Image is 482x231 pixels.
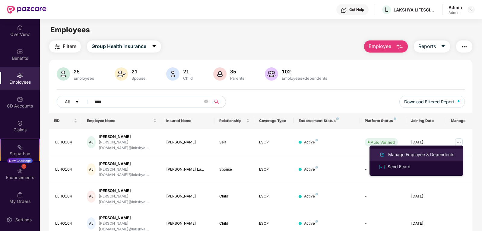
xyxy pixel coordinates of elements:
div: Employees+dependents [281,76,328,81]
div: LLHO104 [55,194,78,199]
img: svg+xml;base64,PHN2ZyB4bWxucz0iaHR0cDovL3d3dy53My5vcmcvMjAwMC9zdmciIHdpZHRoPSI4IiBoZWlnaHQ9IjgiIH... [394,117,396,120]
span: Employees [50,25,90,34]
img: svg+xml;base64,PHN2ZyB4bWxucz0iaHR0cDovL3d3dy53My5vcmcvMjAwMC9zdmciIHhtbG5zOnhsaW5rPSJodHRwOi8vd3... [457,100,460,103]
div: 1 [21,164,26,169]
div: ESCP [259,221,289,226]
div: Active [304,167,318,172]
img: svg+xml;base64,PHN2ZyB4bWxucz0iaHR0cDovL3d3dy53My5vcmcvMjAwMC9zdmciIHdpZHRoPSI4IiBoZWlnaHQ9IjgiIH... [316,166,318,168]
div: [PERSON_NAME] [166,140,209,145]
img: manageButton [454,137,464,147]
img: svg+xml;base64,PHN2ZyB4bWxucz0iaHR0cDovL3d3dy53My5vcmcvMjAwMC9zdmciIHhtbG5zOnhsaW5rPSJodHRwOi8vd3... [166,67,179,81]
img: svg+xml;base64,PHN2ZyBpZD0iQmVuZWZpdHMiIHhtbG5zPSJodHRwOi8vd3d3LnczLm9yZy8yMDAwL3N2ZyIgd2lkdGg9Ij... [17,49,23,55]
button: Employee [364,40,408,53]
img: svg+xml;base64,PHN2ZyB4bWxucz0iaHR0cDovL3d3dy53My5vcmcvMjAwMC9zdmciIHhtbG5zOnhsaW5rPSJodHRwOi8vd3... [115,67,128,81]
button: Group Health Insurancecaret-down [87,40,161,53]
img: svg+xml;base64,PHN2ZyB4bWxucz0iaHR0cDovL3d3dy53My5vcmcvMjAwMC9zdmciIHhtbG5zOnhsaW5rPSJodHRwOi8vd3... [265,67,278,81]
span: Employee Name [87,118,152,123]
div: Child [182,76,194,81]
div: AJ [87,191,96,203]
div: 102 [281,69,328,75]
button: search [211,96,226,108]
div: LLHO104 [55,140,78,145]
div: [PERSON_NAME][DOMAIN_NAME]@lakshyal... [99,140,157,151]
span: All [65,98,70,105]
div: Parents [229,76,246,81]
th: Joining Date [406,113,446,129]
span: search [211,99,223,104]
div: Settings [14,217,33,223]
img: svg+xml;base64,PHN2ZyB4bWxucz0iaHR0cDovL3d3dy53My5vcmcvMjAwMC9zdmciIHdpZHRoPSI4IiBoZWlnaHQ9IjgiIH... [336,117,339,120]
div: Admin [449,5,462,10]
span: Reports [418,43,436,50]
div: Send Ecard [386,163,412,170]
th: EID [49,113,82,129]
img: svg+xml;base64,PHN2ZyB4bWxucz0iaHR0cDovL3d3dy53My5vcmcvMjAwMC9zdmciIHdpZHRoPSI4IiBoZWlnaHQ9IjgiIH... [316,193,318,195]
th: Employee Name [82,113,161,129]
div: LAKSHYA LIFESCIENCE PRIVATE LIMITED [394,7,436,13]
div: [PERSON_NAME] [99,215,157,221]
div: Child [219,194,249,199]
img: svg+xml;base64,PHN2ZyBpZD0iSG9tZSIgeG1sbnM9Imh0dHA6Ly93d3cudzMub3JnLzIwMDAvc3ZnIiB3aWR0aD0iMjAiIG... [17,25,23,31]
div: 21 [130,69,147,75]
div: Active [304,194,318,199]
div: Stepathon [1,151,39,157]
th: Relationship [214,113,254,129]
div: [PERSON_NAME] [166,221,209,226]
span: close-circle [204,99,208,105]
div: ESCP [259,167,289,172]
div: Auto Verified [371,139,395,145]
div: Employees [72,76,95,81]
div: Self [219,140,249,145]
div: Platform Status [365,118,401,123]
div: [DATE] [411,221,441,226]
td: - [360,156,406,183]
img: svg+xml;base64,PHN2ZyB4bWxucz0iaHR0cDovL3d3dy53My5vcmcvMjAwMC9zdmciIHdpZHRoPSIyNCIgaGVpZ2h0PSIyNC... [54,43,61,50]
img: svg+xml;base64,PHN2ZyB4bWxucz0iaHR0cDovL3d3dy53My5vcmcvMjAwMC9zdmciIHhtbG5zOnhsaW5rPSJodHRwOi8vd3... [379,151,386,158]
button: Reportscaret-down [414,40,450,53]
span: Filters [63,43,76,50]
span: Relationship [219,118,245,123]
img: svg+xml;base64,PHN2ZyBpZD0iRW1wbG95ZWVzIiB4bWxucz0iaHR0cDovL3d3dy53My5vcmcvMjAwMC9zdmciIHdpZHRoPS... [17,72,23,79]
button: Filters [49,40,81,53]
img: svg+xml;base64,PHN2ZyB4bWxucz0iaHR0cDovL3d3dy53My5vcmcvMjAwMC9zdmciIHhtbG5zOnhsaW5rPSJodHRwOi8vd3... [57,67,70,81]
th: Coverage Type [254,113,294,129]
th: Insured Name [161,113,214,129]
div: [PERSON_NAME][DOMAIN_NAME]@lakshyal... [99,194,157,205]
img: svg+xml;base64,PHN2ZyBpZD0iSGVscC0zMngzMiIgeG1sbnM9Imh0dHA6Ly93d3cudzMub3JnLzIwMDAvc3ZnIiB3aWR0aD... [341,7,347,13]
button: Download Filtered Report [399,96,465,108]
img: svg+xml;base64,PHN2ZyBpZD0iQ0RfQWNjb3VudHMiIGRhdGEtbmFtZT0iQ0QgQWNjb3VudHMiIHhtbG5zPSJodHRwOi8vd3... [17,96,23,102]
div: Child [219,221,249,226]
div: Spouse [219,167,249,172]
img: svg+xml;base64,PHN2ZyBpZD0iTXlfT3JkZXJzIiBkYXRhLW5hbWU9Ik15IE9yZGVycyIgeG1sbnM9Imh0dHA6Ly93d3cudz... [17,192,23,198]
img: svg+xml;base64,PHN2ZyB4bWxucz0iaHR0cDovL3d3dy53My5vcmcvMjAwMC9zdmciIHdpZHRoPSIyNCIgaGVpZ2h0PSIyNC... [461,43,468,50]
div: [PERSON_NAME] [99,188,157,194]
div: [DATE] [411,194,441,199]
img: New Pazcare Logo [7,6,46,14]
div: [PERSON_NAME][DOMAIN_NAME]@lakshyal... [99,167,157,178]
div: Spouse [130,76,147,81]
div: Admin [449,10,462,15]
img: svg+xml;base64,PHN2ZyBpZD0iQ2xhaW0iIHhtbG5zPSJodHRwOi8vd3d3LnczLm9yZy8yMDAwL3N2ZyIgd2lkdGg9IjIwIi... [17,120,23,126]
span: EID [54,118,73,123]
div: Active [304,140,318,145]
div: 35 [229,69,246,75]
button: Allcaret-down [57,96,94,108]
span: Download Filtered Report [404,98,454,105]
div: Get Help [349,7,364,12]
span: L [385,6,388,13]
div: ESCP [259,140,289,145]
div: Active [304,221,318,226]
div: Manage Employee & Dependents [387,151,455,158]
img: svg+xml;base64,PHN2ZyB4bWxucz0iaHR0cDovL3d3dy53My5vcmcvMjAwMC9zdmciIHdpZHRoPSI4IiBoZWlnaHQ9IjgiIH... [316,220,318,223]
span: caret-down [152,44,157,49]
div: LLHO104 [55,167,78,172]
img: svg+xml;base64,PHN2ZyBpZD0iRHJvcGRvd24tMzJ4MzIiIHhtbG5zPSJodHRwOi8vd3d3LnczLm9yZy8yMDAwL3N2ZyIgd2... [469,7,474,12]
div: [DATE] [411,140,441,145]
img: svg+xml;base64,PHN2ZyB4bWxucz0iaHR0cDovL3d3dy53My5vcmcvMjAwMC9zdmciIHhtbG5zOnhsaW5rPSJodHRwOi8vd3... [213,67,227,81]
div: [PERSON_NAME] La... [166,167,209,172]
img: svg+xml;base64,PHN2ZyB4bWxucz0iaHR0cDovL3d3dy53My5vcmcvMjAwMC9zdmciIHdpZHRoPSIxNiIgaGVpZ2h0PSIxNi... [379,164,385,170]
span: caret-down [441,44,446,49]
div: [PERSON_NAME] [99,134,157,140]
span: caret-down [75,100,79,104]
div: New Challenge [7,158,33,163]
